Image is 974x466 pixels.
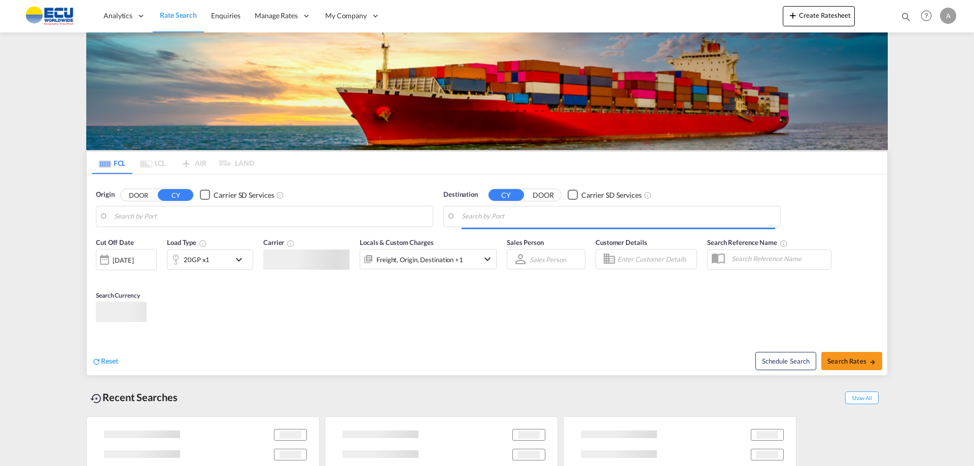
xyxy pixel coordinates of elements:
div: Freight Origin Destination Factory Stuffingicon-chevron-down [360,249,497,269]
span: Analytics [103,11,132,21]
md-pagination-wrapper: Use the left and right arrow keys to navigate between tabs [92,152,254,174]
md-icon: Unchecked: Search for CY (Container Yard) services for all selected carriers.Checked : Search for... [276,191,284,199]
span: Cut Off Date [96,238,134,246]
div: icon-refreshReset [92,356,118,367]
input: Enter Customer Details [617,252,693,267]
md-select: Sales Person [529,252,567,267]
span: Search Reference Name [707,238,788,246]
input: Search Reference Name [726,251,831,266]
button: CY [158,189,193,201]
button: Search Ratesicon-arrow-right [821,352,882,370]
div: icon-magnify [900,11,912,26]
span: Customer Details [596,238,647,246]
button: icon-plus 400-fgCreate Ratesheet [783,6,855,26]
img: LCL+%26+FCL+BACKGROUND.png [86,32,888,150]
span: Destination [443,190,478,200]
md-icon: icon-plus 400-fg [787,9,799,21]
span: Search Rates [827,357,876,365]
button: Note: By default Schedule search will only considerorigin ports, destination ports and cut off da... [755,352,816,370]
span: Rate Search [160,11,197,19]
div: [DATE] [96,249,157,270]
div: Freight Origin Destination Factory Stuffing [376,253,463,267]
div: 20GP x1icon-chevron-down [167,249,253,270]
span: My Company [325,11,367,21]
md-tab-item: FCL [92,152,132,174]
md-icon: Your search will be saved by the below given name [780,239,788,247]
span: Help [918,7,935,24]
span: Origin [96,190,114,200]
span: Locals & Custom Charges [360,238,434,246]
div: Origin DOOR CY Checkbox No InkUnchecked: Search for CY (Container Yard) services for all selected... [87,174,887,375]
span: Search Currency [96,292,140,299]
span: Carrier [263,238,295,246]
md-checkbox: Checkbox No Ink [200,190,274,200]
md-icon: icon-backup-restore [90,392,102,405]
md-icon: The selected Trucker/Carrierwill be displayed in the rate results If the rates are from another f... [287,239,295,247]
div: Carrier SD Services [214,190,274,200]
md-icon: icon-magnify [900,11,912,22]
md-icon: icon-arrow-right [869,359,876,366]
md-checkbox: Checkbox No Ink [568,190,642,200]
div: Carrier SD Services [581,190,642,200]
div: 20GP x1 [184,253,210,267]
md-icon: Unchecked: Search for CY (Container Yard) services for all selected carriers.Checked : Search for... [644,191,652,199]
div: Help [918,7,940,25]
div: A [940,8,956,24]
button: DOOR [526,189,561,201]
button: CY [489,189,524,201]
span: Manage Rates [255,11,298,21]
div: Recent Searches [86,386,182,409]
md-icon: icon-information-outline [199,239,207,247]
span: Sales Person [507,238,544,246]
button: DOOR [121,189,156,201]
div: [DATE] [113,256,133,265]
md-icon: icon-refresh [92,357,101,366]
md-icon: icon-chevron-down [233,254,250,266]
span: Reset [101,356,118,365]
span: Load Type [167,238,207,246]
input: Search by Port [114,209,428,224]
span: Enquiries [211,11,240,20]
md-datepicker: Select [96,269,103,283]
input: Search by Port [462,209,775,224]
img: 6cccb1402a9411edb762cf9624ab9cda.png [15,5,84,27]
md-icon: icon-chevron-down [481,253,494,265]
span: Show All [845,391,879,404]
